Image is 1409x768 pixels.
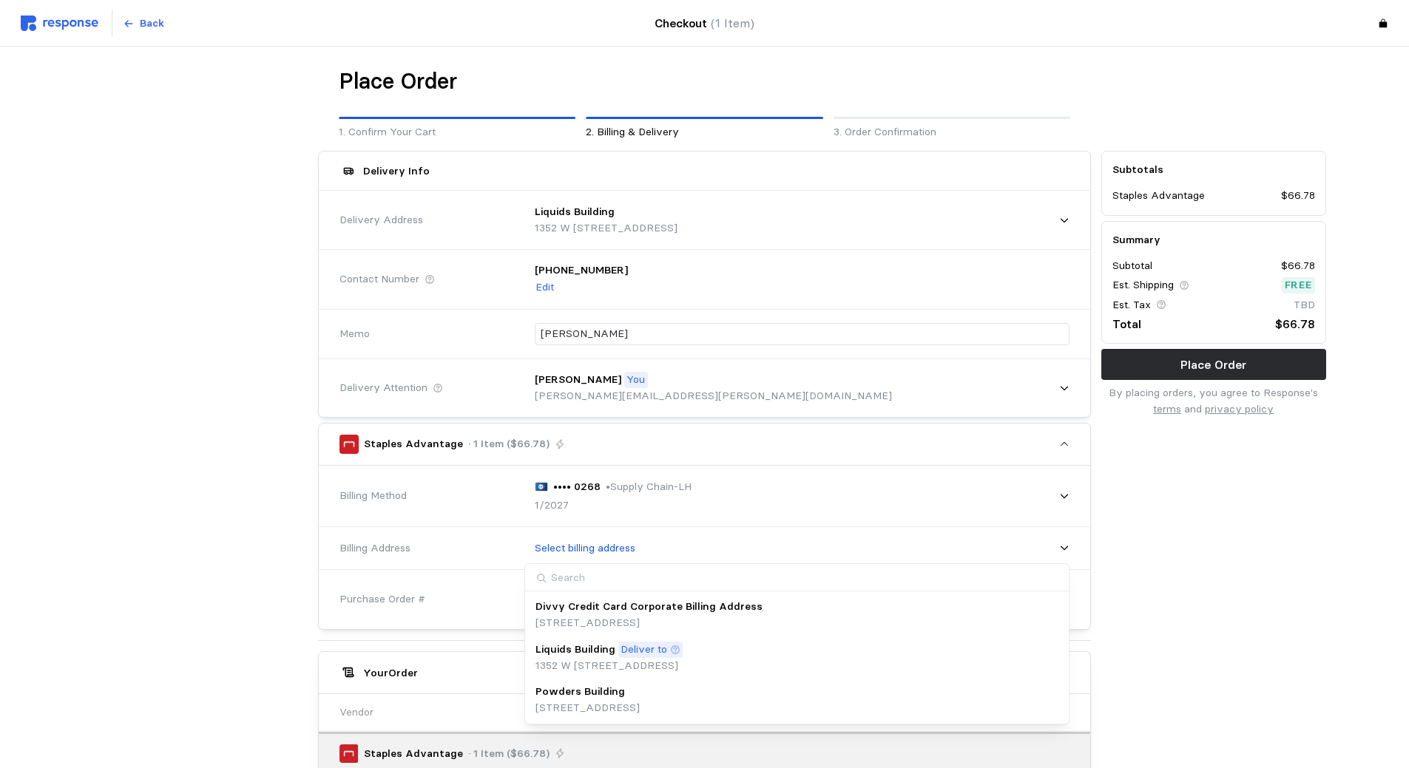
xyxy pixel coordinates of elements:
p: 1352 W [STREET_ADDRESS] [535,658,683,674]
p: Edit [535,279,554,296]
a: privacy policy [1205,402,1274,415]
p: 3. Order Confirmation [834,124,1070,140]
h5: Summary [1112,232,1315,248]
img: svg%3e [535,482,548,491]
p: Powders Building [535,684,625,700]
span: Purchase Order # [339,591,425,608]
p: 2. Billing & Delivery [586,124,822,140]
p: Est. Shipping [1112,277,1174,293]
p: Place Order [1180,356,1246,374]
span: Delivery Address [339,212,423,228]
p: [STREET_ADDRESS] [535,700,640,716]
p: Back [140,16,164,32]
p: 1/2027 [535,497,569,514]
p: TBD [1294,297,1315,313]
h5: Your Order [363,665,418,681]
button: Staples Advantage· 1 Item ($66.78) [319,424,1090,465]
span: (1 Item) [711,16,754,30]
h1: Place Order [339,67,457,96]
p: Staples Advantage [364,436,463,452]
span: Billing Address [339,540,410,557]
p: Free [1285,277,1313,293]
p: • Supply Chain-LH [606,479,692,495]
p: $66.78 [1275,315,1315,333]
p: · 1 Item ($66.78) [468,746,550,762]
h5: Delivery Info [363,163,430,179]
span: Billing Method [339,488,407,504]
p: · 1 Item ($66.78) [468,436,550,452]
p: You [626,372,645,388]
p: $66.78 [1281,258,1315,274]
p: Deliver to [621,642,667,658]
p: By placing orders, you agree to Response's and [1101,385,1326,417]
p: Staples Advantage [364,746,463,762]
p: Subtotal [1112,258,1152,274]
h4: Checkout [655,14,754,33]
h5: Subtotals [1112,162,1315,177]
div: Staples Advantage· 1 Item ($66.78) [319,466,1090,629]
p: [STREET_ADDRESS] [535,615,763,631]
img: svg%3e [21,16,98,31]
span: Delivery Attention [339,380,428,396]
span: Contact Number [339,271,419,288]
p: Select billing address [535,540,635,557]
button: YourOrder [319,652,1090,693]
input: Search [525,564,1069,591]
p: [PERSON_NAME][EMAIL_ADDRESS][PERSON_NAME][DOMAIN_NAME] [535,388,892,404]
p: •••• 0268 [553,479,601,495]
p: Staples Advantage [1112,188,1205,204]
p: Liquids Building [535,204,615,220]
p: [PHONE_NUMBER] [535,262,628,279]
p: $66.78 [1281,188,1315,204]
p: Vendor [339,704,374,721]
p: 1. Confirm Your Cart [339,124,575,140]
button: Back [115,10,172,38]
p: Liquids Building [535,642,615,658]
span: Memo [339,326,370,342]
input: What are these orders for? [541,324,1064,345]
button: Place Order [1101,349,1326,380]
p: Est. Tax [1112,297,1151,313]
p: Divvy Credit Card Corporate Billing Address [535,599,763,615]
p: [PERSON_NAME] [535,372,621,388]
a: terms [1153,402,1181,415]
button: Edit [535,279,555,296]
p: Total [1112,315,1141,333]
p: 1352 W [STREET_ADDRESS] [535,220,678,237]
